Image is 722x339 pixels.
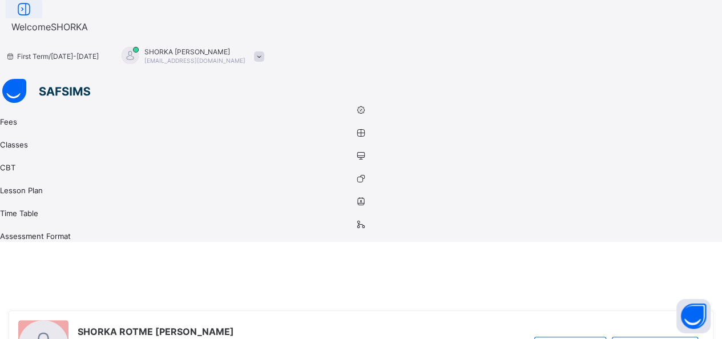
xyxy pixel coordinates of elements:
[144,47,245,56] span: SHORKA [PERSON_NAME]
[110,47,270,66] div: SHORKAJOEL
[2,79,90,103] img: safsims
[6,52,99,61] span: session/term information
[11,21,88,33] span: Welcome SHORKA
[78,326,234,337] span: SHORKA ROTME [PERSON_NAME]
[676,299,711,333] button: Open asap
[144,57,245,64] span: [EMAIL_ADDRESS][DOMAIN_NAME]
